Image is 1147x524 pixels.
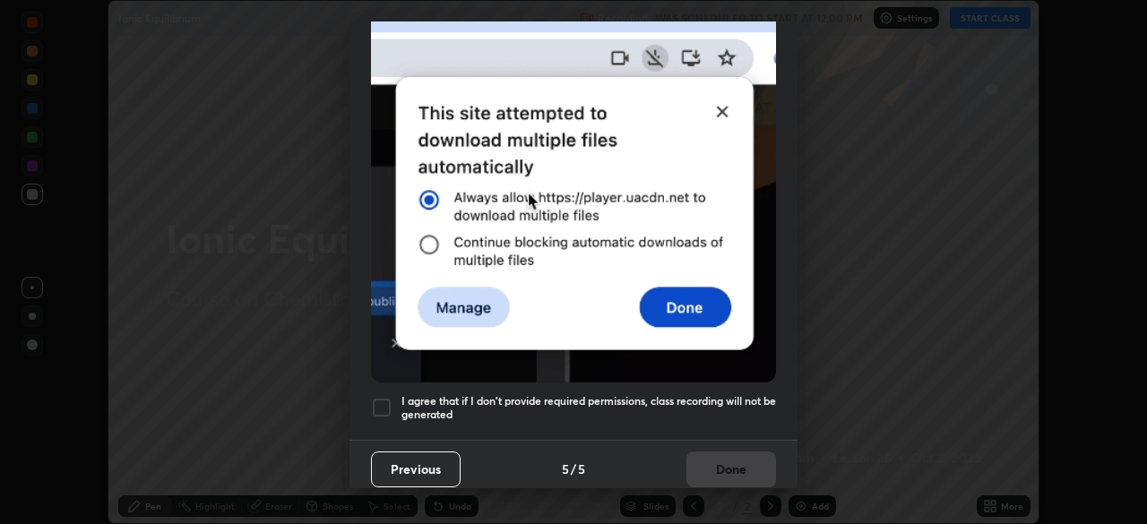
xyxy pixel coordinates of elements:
[578,460,585,478] h4: 5
[571,460,576,478] h4: /
[401,394,776,422] h5: I agree that if I don't provide required permissions, class recording will not be generated
[562,460,569,478] h4: 5
[371,451,461,487] button: Previous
